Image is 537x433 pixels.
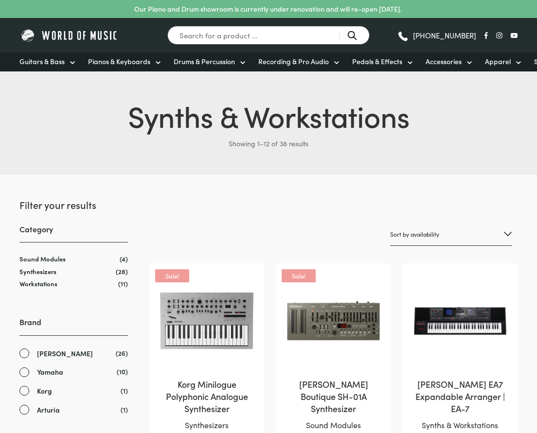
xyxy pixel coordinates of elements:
a: [PHONE_NUMBER] [397,28,476,43]
span: (1) [121,385,128,396]
a: [PERSON_NAME] [19,348,128,359]
span: (10) [117,366,128,377]
img: Roland Boutique SH-01A [286,273,381,368]
span: Sale! [282,269,316,282]
p: Synthesizers [159,419,254,432]
h3: Category [19,224,128,242]
a: Sound Modules [19,254,66,263]
img: Korg Minilogue Polyphonic Analogue Synthesizer [159,273,254,368]
span: (4) [120,255,128,263]
span: Korg [37,385,52,397]
p: Our Piano and Drum showroom is currently under renovation and will re-open [DATE]. [134,4,402,14]
span: Pianos & Keyboards [88,56,150,67]
a: Synthesizers [19,267,56,276]
span: [PHONE_NUMBER] [413,32,476,39]
h1: Synths & Workstations [19,95,518,136]
select: Shop order [390,223,512,246]
span: (11) [118,279,128,288]
a: Yamaha [19,366,128,378]
img: Roland EA7 [412,273,508,368]
span: Yamaha [37,366,63,378]
h3: Brand [19,316,128,335]
h2: Filter your results [19,198,128,211]
img: World of Music [19,28,119,43]
div: Brand [19,316,128,415]
p: Sound Modules [286,419,381,432]
iframe: Chat with our support team [396,326,537,433]
span: [PERSON_NAME] [37,348,93,359]
span: Recording & Pro Audio [258,56,329,67]
span: Accessories [426,56,462,67]
span: (28) [116,267,128,276]
h2: Korg Minilogue Polyphonic Analogue Synthesizer [159,378,254,415]
p: Showing 1–12 of 38 results [19,136,518,151]
h2: [PERSON_NAME] Boutique SH-01A Synthesizer [286,378,381,415]
span: Arturia [37,404,60,416]
a: Workstations [19,279,57,288]
a: Korg [19,385,128,397]
span: Guitars & Bass [19,56,65,67]
span: Pedals & Effects [352,56,402,67]
span: (26) [116,348,128,358]
span: (1) [121,404,128,415]
span: Sale! [155,269,189,282]
a: Arturia [19,404,128,416]
span: Apparel [485,56,511,67]
span: Drums & Percussion [174,56,235,67]
input: Search for a product ... [167,26,370,45]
